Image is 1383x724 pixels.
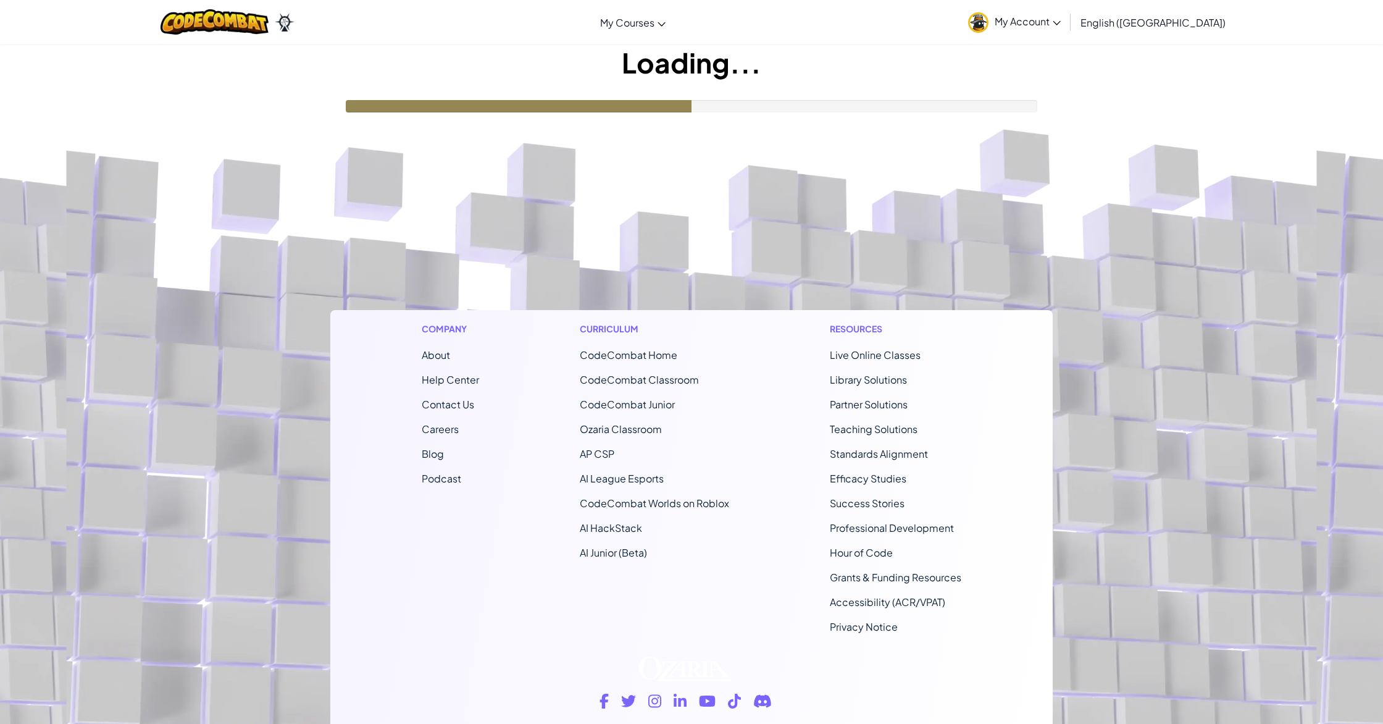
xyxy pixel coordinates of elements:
[830,546,893,559] a: Hour of Code
[962,2,1067,41] a: My Account
[161,9,269,35] img: CodeCombat logo
[422,447,444,460] a: Blog
[275,13,295,32] img: Ozaria
[580,472,664,485] a: AI League Esports
[830,373,907,386] a: Library Solutions
[422,322,479,335] h1: Company
[422,373,479,386] a: Help Center
[580,322,729,335] h1: Curriculum
[580,398,675,411] a: CodeCombat Junior
[830,472,906,485] a: Efficacy Studies
[830,521,954,534] a: Professional Development
[1074,6,1232,39] a: English ([GEOGRAPHIC_DATA])
[830,322,961,335] h1: Resources
[830,571,961,584] a: Grants & Funding Resources
[830,423,917,436] a: Teaching Solutions
[995,15,1061,28] span: My Account
[422,398,474,411] span: Contact Us
[580,423,662,436] a: Ozaria Classroom
[830,620,898,633] a: Privacy Notice
[594,6,672,39] a: My Courses
[580,447,614,460] a: AP CSP
[600,16,654,29] span: My Courses
[830,447,928,460] a: Standards Alignment
[1080,16,1226,29] span: English ([GEOGRAPHIC_DATA])
[580,348,677,361] span: CodeCombat Home
[422,423,459,436] a: Careers
[968,12,988,33] img: avatar
[580,497,729,510] a: CodeCombat Worlds on Roblox
[830,497,905,510] a: Success Stories
[830,596,945,608] a: Accessibility (ACR/VPAT)
[830,398,908,411] a: Partner Solutions
[830,348,921,361] a: Live Online Classes
[422,348,450,361] a: About
[580,373,699,386] a: CodeCombat Classroom
[580,546,647,559] a: AI Junior (Beta)
[422,472,461,485] a: Podcast
[638,657,732,681] img: Ozaria logo
[580,521,642,534] a: AI HackStack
